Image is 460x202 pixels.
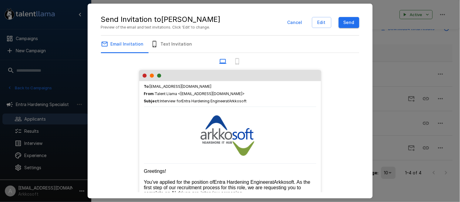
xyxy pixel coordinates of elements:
button: Text Invitation [144,36,200,53]
b: From [144,91,154,96]
b: To [144,84,149,89]
button: Cancel [285,17,305,28]
span: at [226,99,229,103]
span: Preview of the email and text invitations. Click 'Edit' to change. [101,24,221,30]
span: Entra Hardening Engineer [182,99,226,103]
span: Entra Hardening Engineer [214,180,270,185]
span: Interview for [160,99,182,103]
img: Talent Llama [144,113,316,156]
span: Greetings! [144,169,166,174]
span: . As the first step of our recruitment process for this role, we are requesting you to complete a... [144,180,312,196]
button: Send [339,17,359,28]
button: Edit [312,17,331,28]
span: : [144,98,247,104]
span: You’ve applied for the position of [144,180,214,185]
span: : [EMAIL_ADDRESS][DOMAIN_NAME] [144,84,316,90]
span: Arkkosoft [274,180,294,185]
h5: Send Invitation to [PERSON_NAME] [101,15,221,24]
span: at [270,180,274,185]
span: : Talent Llama <[EMAIL_ADDRESS][DOMAIN_NAME]> [144,91,245,97]
b: Subject [144,99,159,103]
span: Arkkosoft [229,99,247,103]
button: Email Invitation [94,36,151,53]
